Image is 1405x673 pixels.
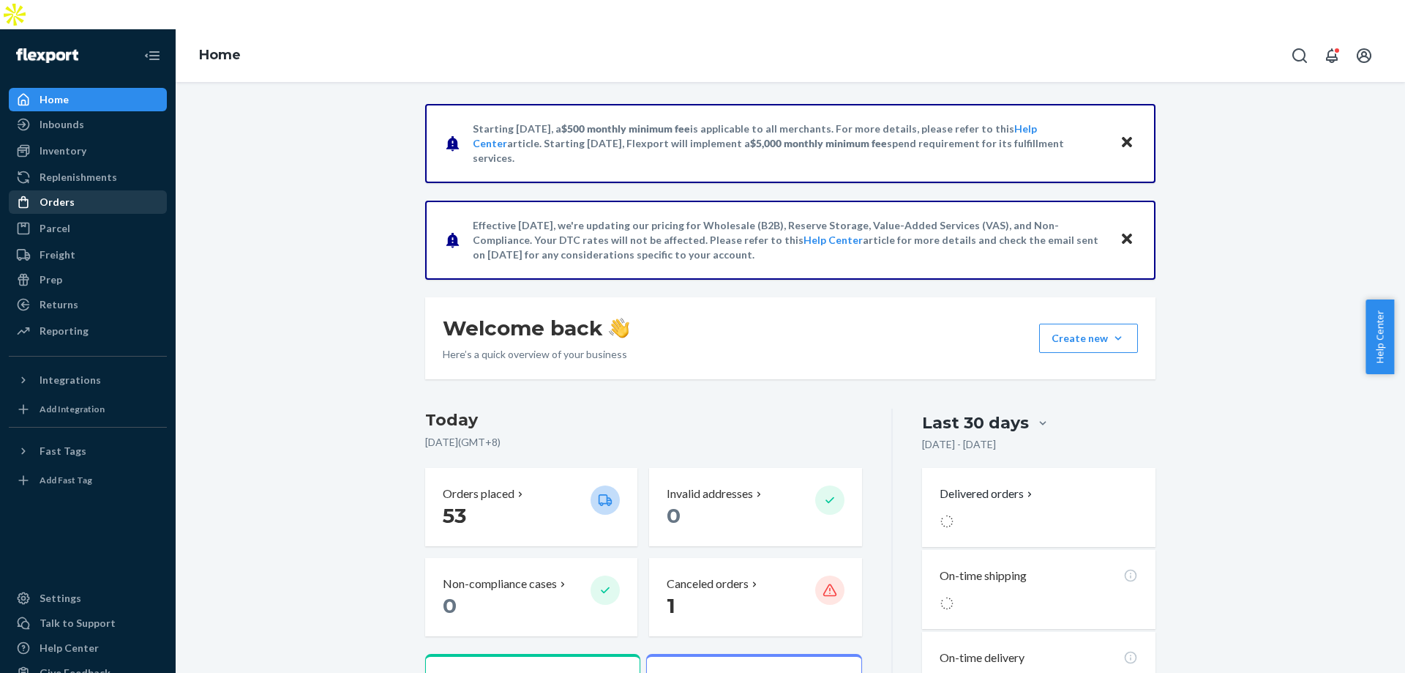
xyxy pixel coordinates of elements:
[667,503,681,528] span: 0
[443,486,514,502] p: Orders placed
[443,347,629,362] p: Here’s a quick overview of your business
[9,636,167,660] a: Help Center
[561,122,690,135] span: $500 monthly minimum fee
[9,88,167,111] a: Home
[922,412,1029,434] div: Last 30 days
[1317,41,1346,70] button: Open notifications
[40,195,75,209] div: Orders
[9,217,167,240] a: Parcel
[9,469,167,492] a: Add Fast Tag
[40,144,86,158] div: Inventory
[443,576,557,592] p: Non-compliance cases
[138,41,167,70] button: Close Navigation
[1117,133,1136,154] button: Close
[9,243,167,267] a: Freight
[922,437,996,452] p: [DATE] - [DATE]
[9,139,167,163] a: Inventory
[1365,300,1394,374] button: Help Center
[940,650,1024,666] p: On-time delivery
[609,318,629,338] img: hand-wave emoji
[425,435,862,450] p: [DATE] ( GMT+8 )
[940,568,1027,584] p: On-time shipping
[940,486,1035,502] button: Delivered orders
[16,48,78,63] img: Flexport logo
[40,591,81,606] div: Settings
[443,593,457,618] span: 0
[40,373,101,387] div: Integrations
[9,190,167,214] a: Orders
[40,248,75,262] div: Freight
[9,268,167,291] a: Prep
[40,297,78,312] div: Returns
[9,368,167,392] button: Integrations
[667,593,675,618] span: 1
[40,403,105,415] div: Add Integration
[40,641,99,655] div: Help Center
[199,47,241,63] a: Home
[473,218,1106,262] p: Effective [DATE], we're updating our pricing for Wholesale (B2B), Reserve Storage, Value-Added Se...
[9,439,167,463] button: Fast Tags
[425,558,637,636] button: Non-compliance cases 0
[9,611,167,635] a: Talk to Support
[1117,229,1136,250] button: Close
[40,324,89,338] div: Reporting
[9,166,167,189] a: Replenishments
[443,315,629,341] h1: Welcome back
[40,272,62,287] div: Prep
[803,234,863,246] a: Help Center
[667,486,753,502] p: Invalid addresses
[9,587,167,610] a: Settings
[40,444,86,458] div: Fast Tags
[1285,41,1314,70] button: Open Search Box
[9,113,167,136] a: Inbounds
[9,398,167,421] a: Add Integration
[187,34,252,77] ol: breadcrumbs
[40,616,116,631] div: Talk to Support
[9,293,167,316] a: Returns
[425,468,637,546] button: Orders placed 53
[40,117,84,132] div: Inbounds
[649,468,861,546] button: Invalid addresses 0
[750,137,887,149] span: $5,000 monthly minimum fee
[473,122,1106,166] p: Starting [DATE], a is applicable to all merchants. For more details, please refer to this article...
[40,221,70,236] div: Parcel
[40,92,69,107] div: Home
[40,474,92,486] div: Add Fast Tag
[9,319,167,343] a: Reporting
[443,503,466,528] span: 53
[1349,41,1379,70] button: Open account menu
[667,576,749,592] p: Canceled orders
[1039,324,1138,353] button: Create new
[649,558,861,636] button: Canceled orders 1
[40,170,117,185] div: Replenishments
[425,409,862,432] h3: Today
